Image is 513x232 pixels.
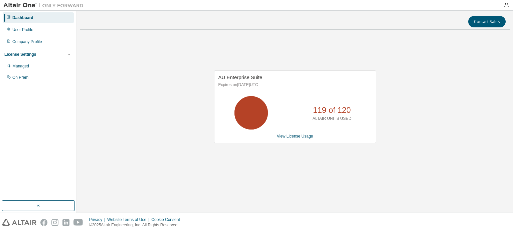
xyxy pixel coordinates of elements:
img: youtube.svg [73,219,83,226]
div: License Settings [4,52,36,57]
a: View License Usage [277,134,313,139]
p: ALTAIR UNITS USED [313,116,351,122]
p: Expires on [DATE] UTC [218,82,370,88]
div: Cookie Consent [151,217,184,222]
img: instagram.svg [51,219,58,226]
button: Contact Sales [468,16,506,27]
p: 119 of 120 [313,104,351,116]
img: facebook.svg [40,219,47,226]
div: Privacy [89,217,107,222]
img: linkedin.svg [62,219,69,226]
div: Dashboard [12,15,33,20]
div: User Profile [12,27,33,32]
div: On Prem [12,75,28,80]
p: © 2025 Altair Engineering, Inc. All Rights Reserved. [89,222,184,228]
div: Website Terms of Use [107,217,151,222]
div: Company Profile [12,39,42,44]
span: AU Enterprise Suite [218,74,263,80]
img: altair_logo.svg [2,219,36,226]
img: Altair One [3,2,87,9]
div: Managed [12,63,29,69]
